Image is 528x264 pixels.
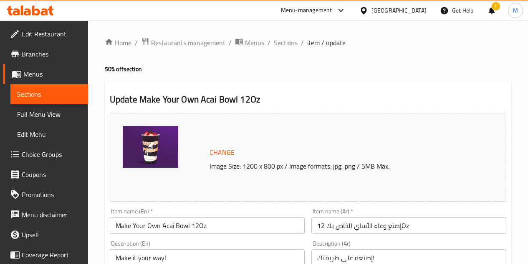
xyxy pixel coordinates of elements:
span: Edit Restaurant [22,29,81,39]
span: Sections [17,89,81,99]
input: Enter name En [110,217,305,234]
a: Edit Menu [10,124,88,144]
span: Choice Groups [22,149,81,159]
span: Restaurants management [151,38,225,48]
a: Upsell [3,225,88,245]
span: Menus [23,69,81,79]
span: Coupons [22,169,81,179]
a: Full Menu View [10,104,88,124]
a: Promotions [3,185,88,205]
span: Menu disclaimer [22,210,81,220]
div: Menu-management [281,5,332,15]
a: Coupons [3,164,88,185]
li: / [229,38,232,48]
img: mmw_638845476932242221 [123,126,178,168]
button: Change [206,144,238,161]
span: Branches [22,49,81,59]
a: Menus [235,37,264,48]
a: Sections [10,84,88,104]
nav: breadcrumb [105,37,511,48]
li: / [268,38,270,48]
input: Enter name Ar [311,217,506,234]
span: item / update [307,38,346,48]
a: Branches [3,44,88,64]
h2: Update Make Your Own Acai Bowl 12Oz [110,93,506,106]
li: / [301,38,304,48]
a: Restaurants management [141,37,225,48]
span: Coverage Report [22,250,81,260]
a: Menus [3,64,88,84]
a: Edit Restaurant [3,24,88,44]
span: Edit Menu [17,129,81,139]
div: [GEOGRAPHIC_DATA] [371,6,427,15]
a: Home [105,38,131,48]
li: / [135,38,138,48]
p: Image Size: 1200 x 800 px / Image formats: jpg, png / 5MB Max. [206,161,484,171]
a: Sections [274,38,298,48]
span: Upsell [22,230,81,240]
a: Choice Groups [3,144,88,164]
span: Full Menu View [17,109,81,119]
span: Menus [245,38,264,48]
span: M [513,6,518,15]
span: Promotions [22,190,81,200]
h4: 50% off section [105,65,511,73]
a: Menu disclaimer [3,205,88,225]
span: Change [210,146,235,159]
